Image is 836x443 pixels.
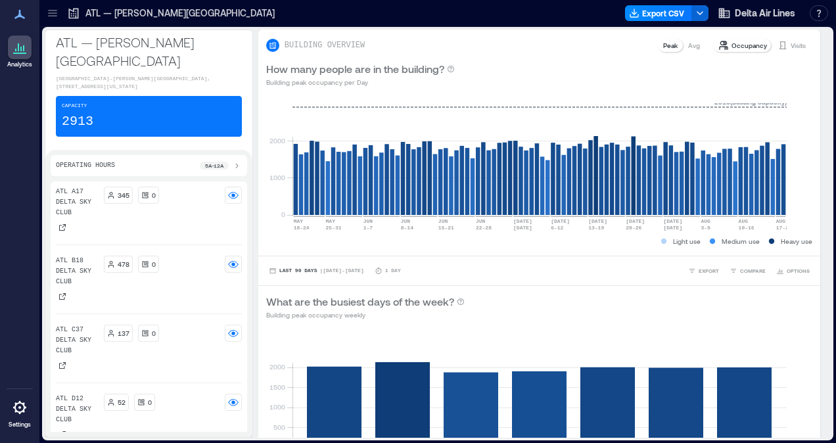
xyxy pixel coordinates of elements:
[293,218,303,224] text: MAY
[513,218,532,224] text: [DATE]
[791,40,806,51] p: Visits
[118,328,129,338] p: 137
[293,225,309,231] text: 18-24
[266,77,455,87] p: Building peak occupancy per Day
[740,267,766,275] span: COMPARE
[626,225,641,231] text: 20-26
[626,218,645,224] text: [DATE]
[269,137,285,145] tspan: 2000
[56,256,99,287] p: ATL B18 Delta Sky Club
[266,61,444,77] p: How many people are in the building?
[551,218,570,224] text: [DATE]
[3,32,36,72] a: Analytics
[118,259,129,269] p: 478
[401,225,413,231] text: 8-14
[363,225,373,231] text: 1-7
[152,190,156,200] p: 0
[781,236,812,246] p: Heavy use
[727,264,768,277] button: COMPARE
[385,267,401,275] p: 1 Day
[685,264,722,277] button: EXPORT
[588,218,607,224] text: [DATE]
[9,421,31,429] p: Settings
[738,225,754,231] text: 10-16
[152,259,156,269] p: 0
[738,218,748,224] text: AUG
[688,40,700,51] p: Avg
[269,383,285,391] tspan: 1500
[56,325,99,356] p: ATL C37 Delta Sky Club
[56,187,99,218] p: ATL A17 Delta Sky Club
[148,397,152,408] p: 0
[7,60,32,68] p: Analytics
[476,218,486,224] text: JUN
[62,112,93,131] p: 2913
[699,267,719,275] span: EXPORT
[118,397,126,408] p: 52
[476,225,492,231] text: 22-28
[776,218,786,224] text: AUG
[701,225,710,231] text: 3-9
[56,75,242,91] p: [GEOGRAPHIC_DATA]–[PERSON_NAME][GEOGRAPHIC_DATA], [STREET_ADDRESS][US_STATE]
[85,7,275,20] p: ATL — [PERSON_NAME][GEOGRAPHIC_DATA]
[731,40,767,51] p: Occupancy
[56,394,99,425] p: ATL D12 Delta Sky Club
[205,162,223,170] p: 5a - 12a
[56,33,242,70] p: ATL — [PERSON_NAME][GEOGRAPHIC_DATA]
[776,225,792,231] text: 17-23
[273,423,285,431] tspan: 500
[325,225,341,231] text: 25-31
[266,310,465,320] p: Building peak occupancy weekly
[588,225,604,231] text: 13-19
[787,267,810,275] span: OPTIONS
[663,218,682,224] text: [DATE]
[714,3,799,24] button: Delta Air Lines
[325,218,335,224] text: MAY
[722,236,760,246] p: Medium use
[269,403,285,411] tspan: 1000
[438,218,448,224] text: JUN
[774,264,812,277] button: OPTIONS
[438,225,454,231] text: 15-21
[363,218,373,224] text: JUN
[285,40,365,51] p: BUILDING OVERVIEW
[513,225,532,231] text: [DATE]
[62,102,87,110] p: Capacity
[673,236,701,246] p: Light use
[701,218,710,224] text: AUG
[663,40,678,51] p: Peak
[269,363,285,371] tspan: 2000
[735,7,795,20] span: Delta Air Lines
[663,225,682,231] text: [DATE]
[118,190,129,200] p: 345
[266,264,367,277] button: Last 90 Days |[DATE]-[DATE]
[401,218,411,224] text: JUN
[4,392,35,432] a: Settings
[625,5,692,21] button: Export CSV
[56,160,115,171] p: Operating Hours
[281,210,285,218] tspan: 0
[551,225,563,231] text: 6-12
[269,174,285,181] tspan: 1000
[266,294,454,310] p: What are the busiest days of the week?
[152,328,156,338] p: 0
